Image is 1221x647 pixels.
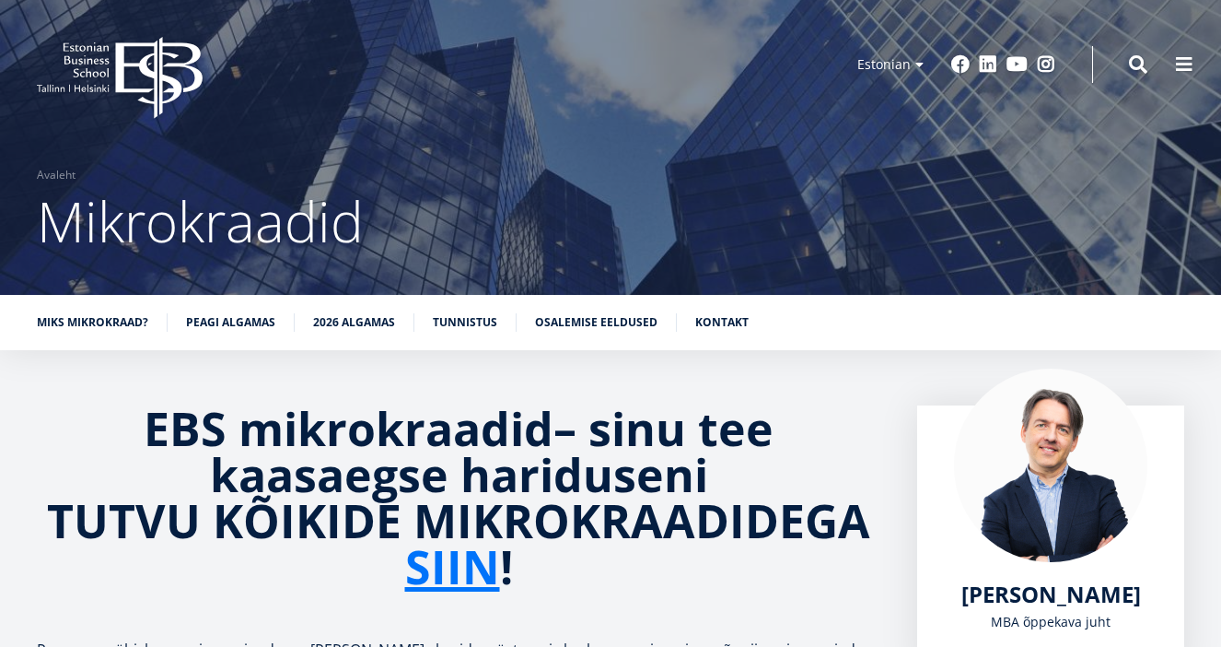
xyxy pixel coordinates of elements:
[144,397,553,460] strong: EBS mikrokraadid
[961,581,1141,608] a: [PERSON_NAME]
[1006,55,1028,74] a: Youtube
[553,397,576,460] strong: –
[951,55,970,74] a: Facebook
[954,608,1147,636] div: MBA õppekava juht
[695,313,749,332] a: Kontakt
[1037,55,1055,74] a: Instagram
[961,579,1141,609] span: [PERSON_NAME]
[186,313,275,332] a: Peagi algamas
[313,313,395,332] a: 2026 algamas
[37,183,364,259] span: Mikrokraadid
[47,397,870,598] strong: sinu tee kaasaegse hariduseni TUTVU KÕIKIDE MIKROKRAADIDEGA !
[405,544,500,590] a: SIIN
[535,313,657,332] a: Osalemise eeldused
[37,166,76,184] a: Avaleht
[979,55,997,74] a: Linkedin
[433,313,497,332] a: Tunnistus
[954,369,1147,562] img: Marko Rillo
[37,313,148,332] a: Miks mikrokraad?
